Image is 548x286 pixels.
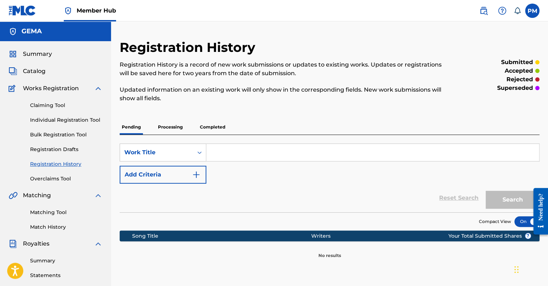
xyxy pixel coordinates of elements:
span: ? [525,233,531,239]
iframe: Resource Center [528,183,548,240]
p: Pending [120,120,143,135]
img: Works Registration [9,84,18,93]
p: Registration History is a record of new work submissions or updates to existing works. Updates or... [120,60,443,78]
div: Ziehen [514,259,519,280]
img: Catalog [9,67,17,76]
img: search [479,6,488,15]
img: 9d2ae6d4665cec9f34b9.svg [192,170,201,179]
a: Summary [30,257,102,265]
img: MLC Logo [9,5,36,16]
span: Catalog [23,67,45,76]
span: Compact View [479,218,511,225]
p: No results [318,244,341,259]
a: Registration Drafts [30,146,102,153]
img: expand [94,84,102,93]
div: Writers [311,232,471,240]
button: Add Criteria [120,166,206,184]
p: Completed [198,120,227,135]
a: Matching Tool [30,209,102,216]
a: SummarySummary [9,50,52,58]
a: Claiming Tool [30,102,102,109]
div: Work Title [124,148,189,157]
span: Your Total Submitted Shares [448,232,531,240]
iframe: Chat Widget [512,252,548,286]
a: CatalogCatalog [9,67,45,76]
span: Summary [23,50,52,58]
a: Individual Registration Tool [30,116,102,124]
div: Notifications [514,7,521,14]
span: Member Hub [77,6,116,15]
a: Overclaims Tool [30,175,102,183]
p: rejected [506,75,533,84]
img: expand [94,191,102,200]
img: expand [94,239,102,248]
form: Search Form [120,144,539,212]
p: submitted [501,58,533,67]
span: Matching [23,191,51,200]
p: Processing [156,120,185,135]
a: Statements [30,272,102,279]
img: Top Rightsholder [64,6,72,15]
img: help [498,6,506,15]
a: Public Search [476,4,491,18]
a: Bulk Registration Tool [30,131,102,139]
span: Royalties [23,239,49,248]
p: superseded [497,84,533,92]
img: Summary [9,50,17,58]
h2: Registration History [120,39,259,55]
a: Registration History [30,160,102,168]
p: Updated information on an existing work will only show in the corresponding fields. New work subm... [120,86,443,103]
div: Song Title [132,232,311,240]
h5: GEMA [21,27,42,35]
div: User Menu [525,4,539,18]
a: Match History [30,223,102,231]
img: Matching [9,191,18,200]
span: Works Registration [23,84,79,93]
p: accepted [505,67,533,75]
div: Chat-Widget [512,252,548,286]
img: Royalties [9,239,17,248]
img: Accounts [9,27,17,36]
div: Help [495,4,509,18]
